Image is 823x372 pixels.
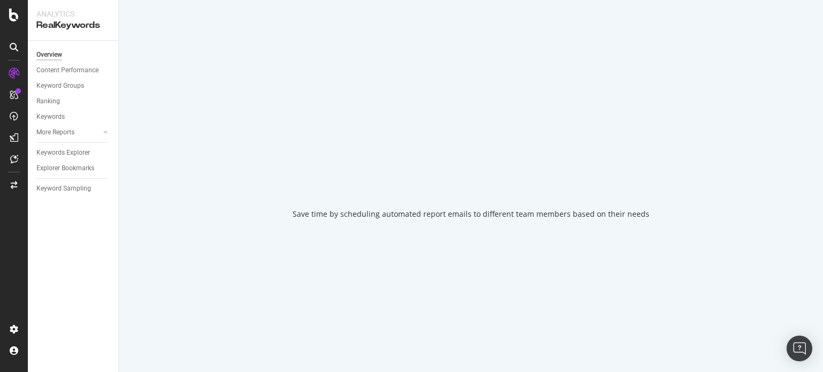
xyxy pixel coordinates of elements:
a: Content Performance [36,65,111,76]
a: Explorer Bookmarks [36,163,111,174]
a: Keyword Sampling [36,183,111,194]
div: Explorer Bookmarks [36,163,94,174]
div: animation [432,153,510,192]
a: Keywords Explorer [36,147,111,158]
div: Overview [36,49,62,60]
a: Keywords [36,111,111,123]
div: Keywords Explorer [36,147,90,158]
div: Content Performance [36,65,99,76]
div: Ranking [36,96,60,107]
div: Keywords [36,111,65,123]
a: Ranking [36,96,111,107]
a: Overview [36,49,111,60]
div: More Reports [36,127,74,138]
div: RealKeywords [36,19,110,32]
div: Analytics [36,9,110,19]
a: Keyword Groups [36,80,111,92]
div: Keyword Groups [36,80,84,92]
div: Keyword Sampling [36,183,91,194]
div: Save time by scheduling automated report emails to different team members based on their needs [293,209,649,219]
a: More Reports [36,127,100,138]
div: Open Intercom Messenger [787,336,812,361]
